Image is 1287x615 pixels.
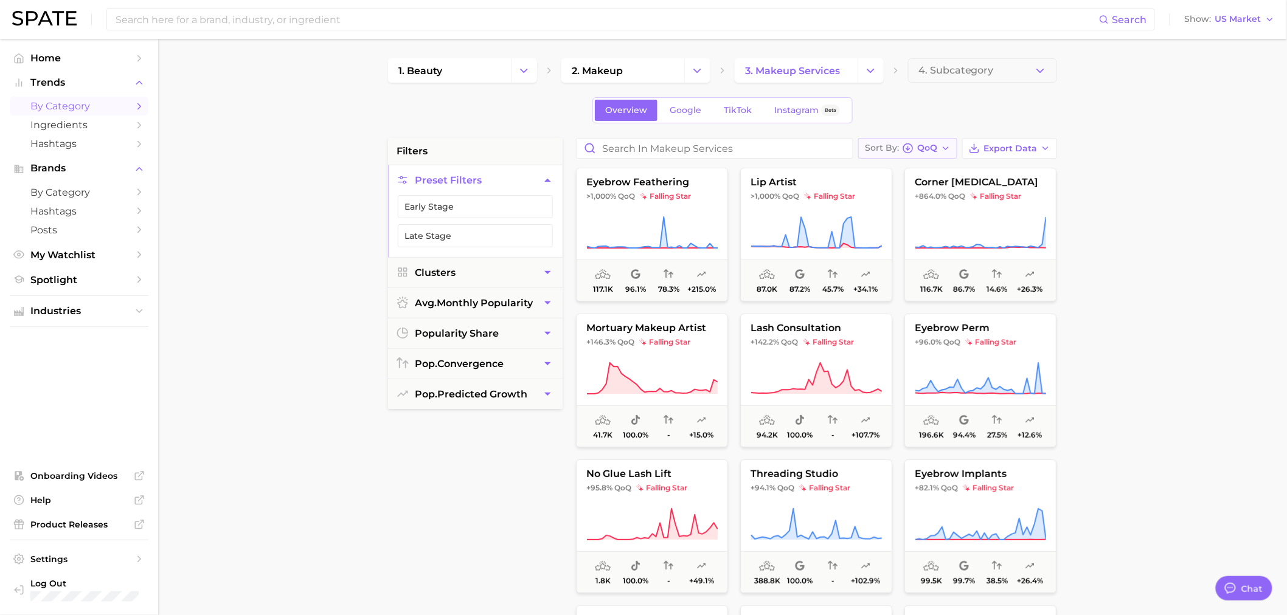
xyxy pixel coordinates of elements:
[851,577,880,585] span: +102.9%
[114,9,1099,30] input: Search here for a brand, industry, or ingredient
[30,274,128,286] span: Spotlight
[30,306,128,317] span: Industries
[30,52,128,64] span: Home
[970,193,977,200] img: falling star
[10,97,148,115] a: by Category
[10,550,148,568] a: Settings
[576,459,728,593] button: no glue lash lift+95.8% QoQfalling starfalling star1.8k100.0%-+49.1%
[774,105,819,115] span: Instagram
[639,338,647,346] img: falling star
[30,578,144,589] span: Log Out
[861,267,870,282] span: popularity predicted growth: Uncertain
[415,174,482,186] span: Preset Filters
[919,431,944,439] span: 196.6k
[30,470,128,481] span: Onboarding Videos
[920,285,943,294] span: 116.7k
[30,554,128,565] span: Settings
[10,115,148,134] a: Ingredients
[617,337,634,347] span: QoQ
[953,431,976,439] span: 94.4%
[30,77,128,88] span: Trends
[983,143,1037,154] span: Export Data
[1025,267,1035,282] span: popularity predicted growth: Uncertain
[618,191,635,201] span: QoQ
[908,58,1057,83] button: 4. Subcategory
[595,267,611,282] span: average monthly popularity: Low Popularity
[828,559,838,574] span: popularity convergence: Insufficient Data
[963,484,970,492] img: falling star
[30,100,128,112] span: by Category
[918,65,994,76] span: 4. Subcategory
[740,459,892,593] button: threading studio+94.1% QoQfalling starfalling star388.8k100.0%-+102.9%
[831,431,834,439] span: -
[803,337,854,347] span: falling star
[759,267,775,282] span: average monthly popularity: Low Popularity
[398,195,553,218] button: Early Stage
[684,58,710,83] button: Change Category
[605,105,647,115] span: Overview
[10,74,148,92] button: Trends
[689,431,713,439] span: +15.0%
[398,224,553,247] button: Late Stage
[667,431,670,439] span: -
[923,267,939,282] span: average monthly popularity: Low Popularity
[659,100,712,121] a: Google
[10,515,148,534] a: Product Releases
[740,314,892,447] button: lash consultation+142.2% QoQfalling starfalling star94.2k100.0%-+107.7%
[577,139,853,158] input: Search in makeup services
[795,559,805,574] span: popularity share: Google
[696,413,706,428] span: popularity predicted growth: Uncertain
[962,138,1057,159] button: Export Data
[904,168,1056,301] button: corner [MEDICAL_DATA]+864.0% QoQfalling starfalling star116.7k86.7%14.6%+26.3%
[30,495,128,506] span: Help
[664,413,673,428] span: popularity convergence: Insufficient Data
[561,58,684,83] a: 2. makeup
[754,577,780,585] span: 388.8k
[965,338,973,346] img: falling star
[751,483,775,492] span: +94.1%
[963,483,1014,493] span: falling star
[795,267,805,282] span: popularity share: Google
[803,338,810,346] img: falling star
[30,519,128,530] span: Product Releases
[10,302,148,320] button: Industries
[987,577,1008,585] span: 38.5%
[415,388,437,400] abbr: popularity index
[861,559,870,574] span: popularity predicted growth: Uncertain
[10,221,148,239] a: Posts
[631,267,640,282] span: popularity share: Google
[595,577,611,585] span: 1.8k
[992,559,1002,574] span: popularity convergence: Low Convergence
[388,288,563,318] button: avg.monthly popularity
[10,134,148,153] a: Hashtags
[398,65,442,77] span: 1. beauty
[388,349,563,379] button: pop.convergence
[987,431,1007,439] span: 27.5%
[636,484,643,492] img: falling star
[415,358,504,369] span: convergence
[415,328,499,339] span: popularity share
[696,267,706,282] span: popularity predicted growth: Likely
[577,177,727,188] span: eyebrow feathering
[741,177,892,188] span: lip artist
[905,323,1056,334] span: eyebrow perm
[12,11,77,26] img: SPATE
[388,58,511,83] a: 1. beauty
[965,337,1016,347] span: falling star
[941,483,958,493] span: QoQ
[586,483,612,492] span: +95.8%
[959,267,969,282] span: popularity share: Google
[388,165,563,195] button: Preset Filters
[415,388,527,400] span: predicted growth
[1025,559,1035,574] span: popularity predicted growth: Uncertain
[631,413,640,428] span: popularity share: TikTok
[777,483,794,493] span: QoQ
[905,469,1056,479] span: eyebrow implants
[915,337,942,346] span: +96.0%
[970,191,1021,201] span: falling star
[1182,12,1278,27] button: ShowUS Market
[614,483,631,493] span: QoQ
[623,431,648,439] span: 100.0%
[959,413,969,428] span: popularity share: Google
[670,105,701,115] span: Google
